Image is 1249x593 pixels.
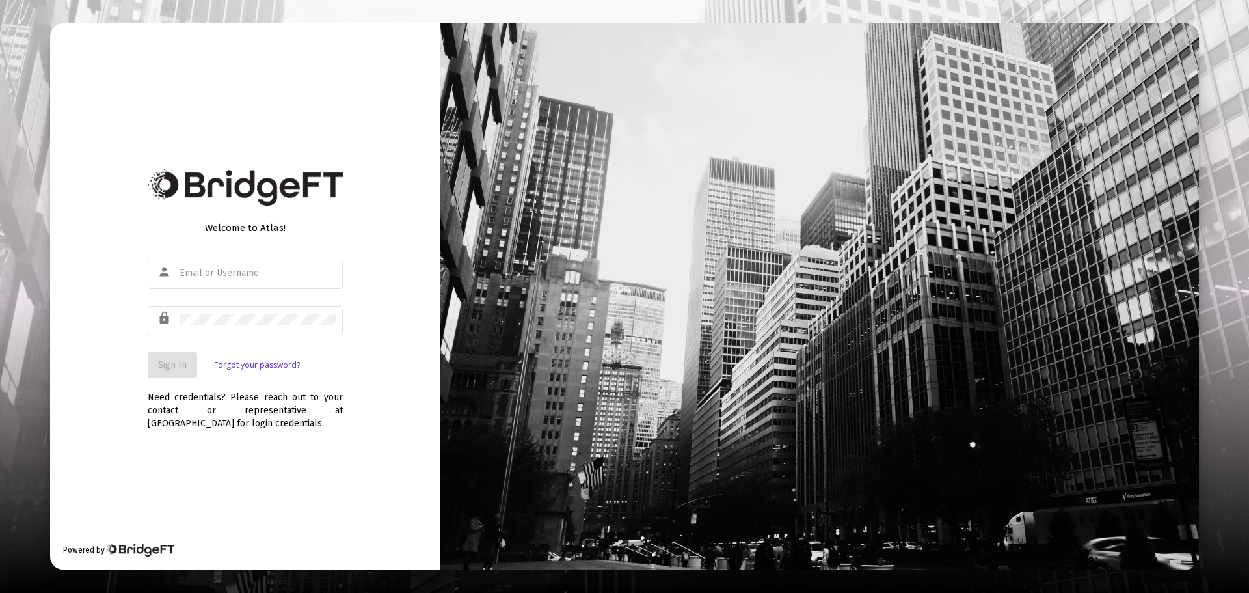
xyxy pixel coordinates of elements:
span: Sign In [158,359,187,370]
div: Powered by [63,544,174,557]
input: Email or Username [180,268,336,279]
div: Need credentials? Please reach out to your contact or representative at [GEOGRAPHIC_DATA] for log... [148,378,343,430]
button: Sign In [148,352,197,378]
a: Forgot your password? [214,359,300,372]
div: Welcome to Atlas! [148,221,343,234]
img: Bridge Financial Technology Logo [106,544,174,557]
mat-icon: lock [157,310,173,326]
mat-icon: person [157,264,173,280]
img: Bridge Financial Technology Logo [148,169,343,206]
